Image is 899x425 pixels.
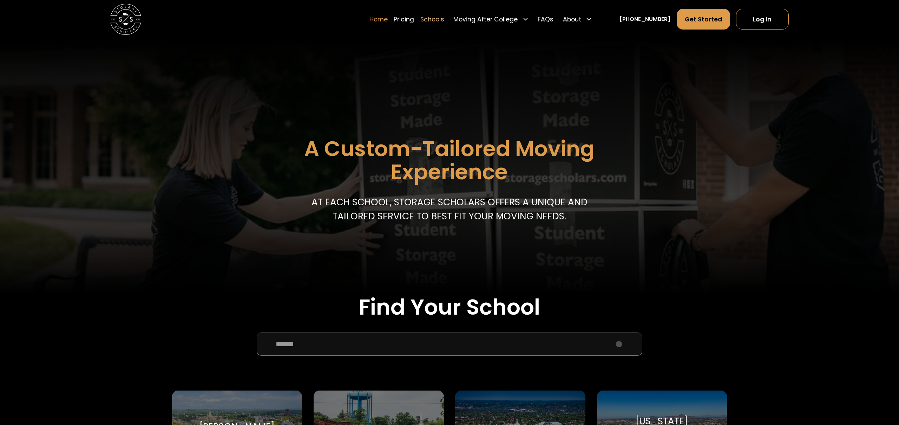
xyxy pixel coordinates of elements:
a: Schools [420,8,444,30]
a: Pricing [394,8,414,30]
a: Get Started [677,9,730,30]
h1: A Custom-Tailored Moving Experience [264,137,634,184]
img: Storage Scholars main logo [110,4,141,35]
div: Moving After College [453,15,518,24]
div: Moving After College [451,8,532,30]
p: At each school, storage scholars offers a unique and tailored service to best fit your Moving needs. [309,195,590,223]
a: [PHONE_NUMBER] [619,15,670,23]
div: About [560,8,595,30]
h2: Find Your School [172,294,727,320]
a: FAQs [538,8,553,30]
a: Home [369,8,388,30]
a: Log In [736,9,788,30]
div: About [563,15,581,24]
